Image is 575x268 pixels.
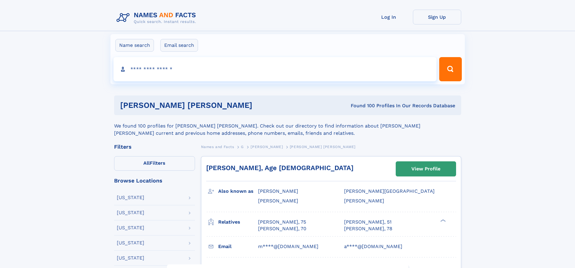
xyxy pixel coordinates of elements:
[206,164,353,172] a: [PERSON_NAME], Age [DEMOGRAPHIC_DATA]
[117,210,144,215] div: [US_STATE]
[218,241,258,252] h3: Email
[258,219,306,225] a: [PERSON_NAME], 75
[396,162,456,176] a: View Profile
[241,145,244,149] span: G
[218,186,258,196] h3: Also known as
[344,219,391,225] a: [PERSON_NAME], 51
[251,145,283,149] span: [PERSON_NAME]
[117,241,144,245] div: [US_STATE]
[117,256,144,260] div: [US_STATE]
[290,145,356,149] span: [PERSON_NAME] [PERSON_NAME]
[344,188,435,194] span: [PERSON_NAME][GEOGRAPHIC_DATA]
[160,39,198,52] label: Email search
[344,225,392,232] a: [PERSON_NAME], 78
[258,225,306,232] a: [PERSON_NAME], 70
[114,156,195,171] label: Filters
[218,217,258,227] h3: Relatives
[115,39,154,52] label: Name search
[413,10,461,24] a: Sign Up
[114,115,461,137] div: We found 100 profiles for [PERSON_NAME] [PERSON_NAME]. Check out our directory to find informatio...
[411,162,440,176] div: View Profile
[117,195,144,200] div: [US_STATE]
[113,57,437,81] input: search input
[117,225,144,230] div: [US_STATE]
[114,144,195,150] div: Filters
[241,143,244,150] a: G
[143,160,150,166] span: All
[201,143,234,150] a: Names and Facts
[344,198,384,204] span: [PERSON_NAME]
[114,10,201,26] img: Logo Names and Facts
[258,188,298,194] span: [PERSON_NAME]
[439,218,446,222] div: ❯
[114,178,195,183] div: Browse Locations
[258,198,298,204] span: [PERSON_NAME]
[302,102,455,109] div: Found 100 Profiles In Our Records Database
[365,10,413,24] a: Log In
[251,143,283,150] a: [PERSON_NAME]
[439,57,462,81] button: Search Button
[120,102,302,109] h1: [PERSON_NAME] [PERSON_NAME]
